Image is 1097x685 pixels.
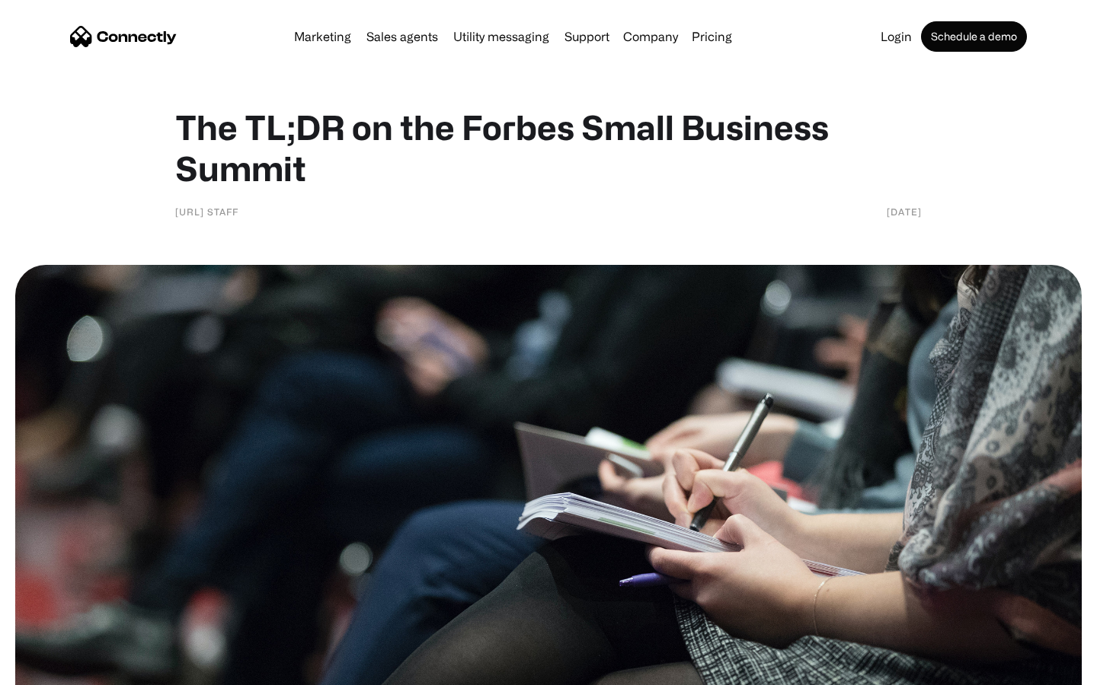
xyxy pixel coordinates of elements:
[288,30,357,43] a: Marketing
[623,26,678,47] div: Company
[875,30,918,43] a: Login
[360,30,444,43] a: Sales agents
[686,30,738,43] a: Pricing
[921,21,1027,52] a: Schedule a demo
[447,30,555,43] a: Utility messaging
[558,30,616,43] a: Support
[30,658,91,680] ul: Language list
[15,658,91,680] aside: Language selected: English
[175,107,922,189] h1: The TL;DR on the Forbes Small Business Summit
[887,204,922,219] div: [DATE]
[175,204,238,219] div: [URL] Staff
